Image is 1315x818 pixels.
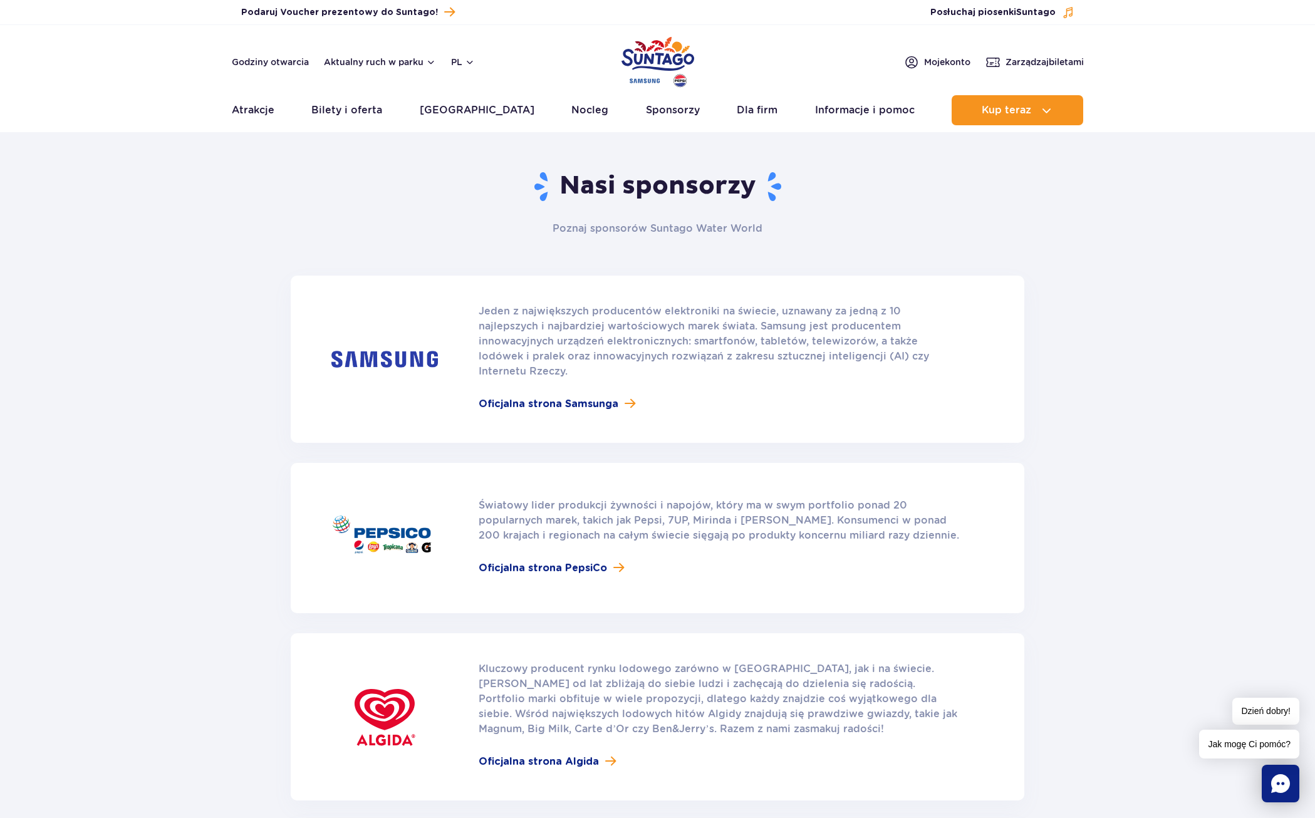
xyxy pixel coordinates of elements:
[737,95,777,125] a: Dla firm
[241,6,438,19] span: Podaruj Voucher prezentowy do Suntago!
[331,351,438,368] img: Samsung
[985,54,1084,70] a: Zarządzajbiletami
[952,95,1083,125] button: Kup teraz
[479,222,836,236] h2: Poznaj sponsorów Suntago Water World
[1199,730,1299,758] span: Jak mogę Ci pomóc?
[924,56,970,68] span: Moje konto
[646,95,700,125] a: Sponsorzy
[479,498,962,543] p: Światowy lider produkcji żywności i napojów, który ma w swym portfolio ponad 20 popularnych marek...
[479,754,962,769] a: Oficjalna strona Algida
[1016,8,1056,17] span: Suntago
[621,31,694,89] a: Park of Poland
[232,56,309,68] a: Godziny otwarcia
[815,95,915,125] a: Informacje i pomoc
[311,95,382,125] a: Bilety i oferta
[904,54,970,70] a: Mojekonto
[479,396,962,412] a: Oficjalna strona Samsunga
[479,396,618,412] span: Oficjalna strona Samsunga
[571,95,608,125] a: Nocleg
[479,561,607,576] span: Oficjalna strona PepsiCo
[241,4,455,21] a: Podaruj Voucher prezentowy do Suntago!
[331,514,438,562] img: Pepsico
[930,6,1074,19] button: Posłuchaj piosenkiSuntago
[291,170,1024,203] h1: Nasi sponsorzy
[982,105,1031,116] span: Kup teraz
[335,667,435,767] img: algida
[1006,56,1084,68] span: Zarządzaj biletami
[1262,765,1299,802] div: Chat
[420,95,534,125] a: [GEOGRAPHIC_DATA]
[479,304,962,379] p: Jeden z największych producentów elektroniki na świecie, uznawany za jedną z 10 najlepszych i naj...
[232,95,274,125] a: Atrakcje
[479,661,962,737] p: Kluczowy producent rynku lodowego zarówno w [GEOGRAPHIC_DATA], jak i na świecie. [PERSON_NAME] od...
[1232,698,1299,725] span: Dzień dobry!
[479,754,599,769] span: Oficjalna strona Algida
[324,57,436,67] button: Aktualny ruch w parku
[479,561,962,576] a: Oficjalna strona PepsiCo
[451,56,475,68] button: pl
[930,6,1056,19] span: Posłuchaj piosenki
